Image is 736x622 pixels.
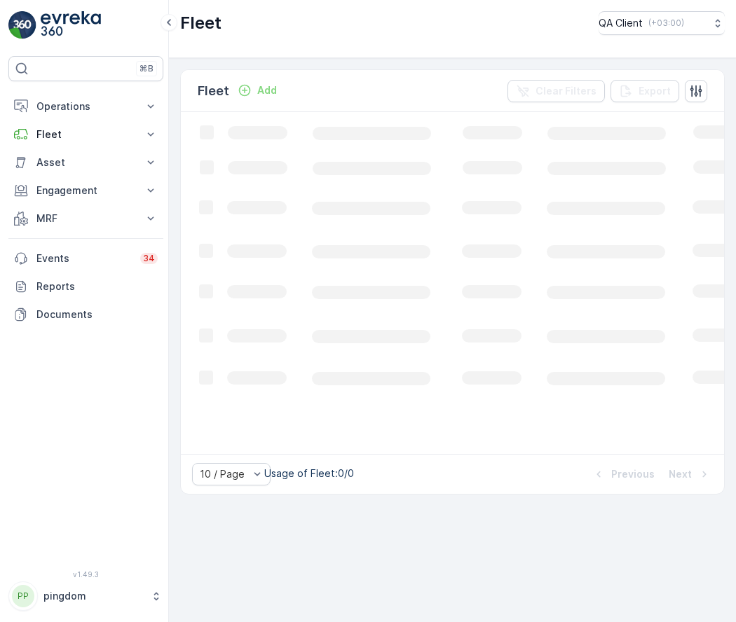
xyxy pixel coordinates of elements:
[264,466,354,481] p: Usage of Fleet : 0/0
[611,467,655,481] p: Previous
[669,467,692,481] p: Next
[257,83,277,97] p: Add
[198,81,229,101] p: Fleet
[232,82,282,99] button: Add
[507,80,605,102] button: Clear Filters
[599,11,725,35] button: QA Client(+03:00)
[667,466,713,483] button: Next
[36,184,135,198] p: Engagement
[8,92,163,120] button: Operations
[36,212,135,226] p: MRF
[36,99,135,113] p: Operations
[36,127,135,141] p: Fleet
[648,18,684,29] p: ( +03:00 )
[41,11,101,39] img: logo_light-DOdMpM7g.png
[8,148,163,177] button: Asset
[8,300,163,329] a: Documents
[143,253,155,264] p: 34
[8,581,163,611] button: PPpingdom
[36,155,135,170] p: Asset
[139,63,154,74] p: ⌘B
[12,585,34,607] div: PP
[590,466,656,483] button: Previous
[8,272,163,300] a: Reports
[36,279,158,293] p: Reports
[36,307,158,322] p: Documents
[8,205,163,233] button: MRF
[180,12,222,34] p: Fleet
[36,251,132,265] p: Events
[8,11,36,39] img: logo
[8,120,163,148] button: Fleet
[43,589,144,603] p: pingdom
[8,570,163,579] span: v 1.49.3
[611,80,679,102] button: Export
[639,84,671,98] p: Export
[8,177,163,205] button: Engagement
[536,84,597,98] p: Clear Filters
[8,244,163,272] a: Events34
[599,16,643,30] p: QA Client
